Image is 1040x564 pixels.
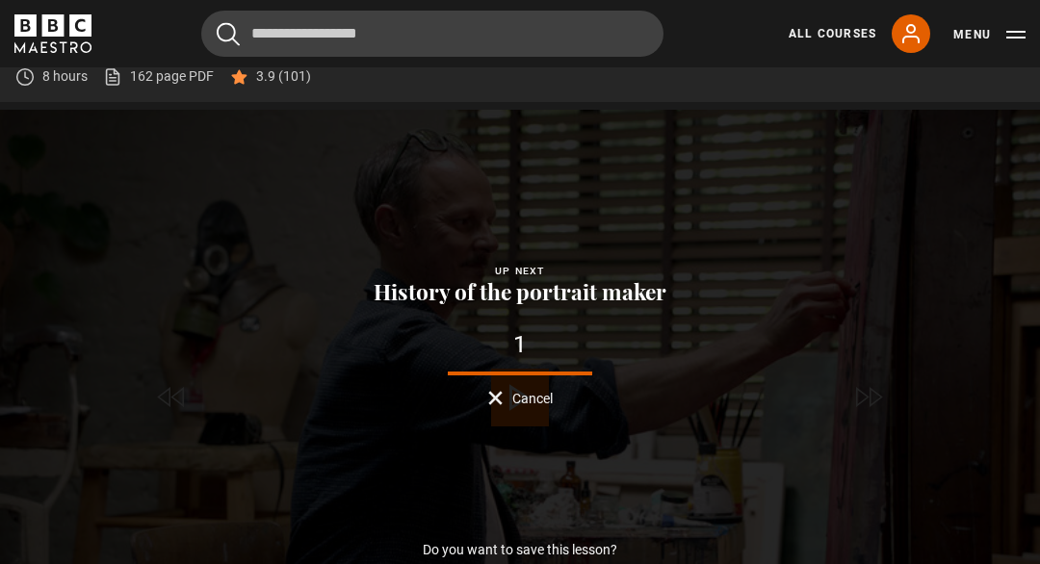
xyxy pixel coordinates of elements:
[423,543,617,556] p: Do you want to save this lesson?
[789,25,876,42] a: All Courses
[488,391,553,405] button: Cancel
[368,280,672,304] button: History of the portrait maker
[31,333,1009,357] div: 1
[217,22,240,46] button: Submit the search query
[953,25,1026,44] button: Toggle navigation
[512,392,553,405] span: Cancel
[103,66,214,87] a: 162 page PDF
[201,11,663,57] input: Search
[14,14,91,53] svg: BBC Maestro
[31,263,1009,280] div: Up next
[42,66,88,87] p: 8 hours
[256,66,311,87] p: 3.9 (101)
